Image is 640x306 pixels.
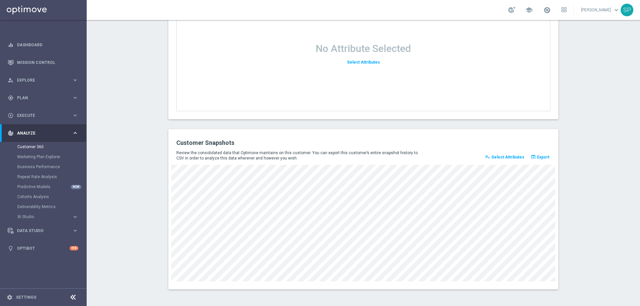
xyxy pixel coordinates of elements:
[8,77,72,83] div: Explore
[72,95,78,101] i: keyboard_arrow_right
[8,36,78,54] div: Dashboard
[17,184,69,189] a: Predictive Models
[17,154,69,159] a: Marketing Plan Explorer
[71,185,81,189] div: NEW
[17,229,72,233] span: Data Studio
[176,139,358,147] h2: Customer Snapshots
[525,6,533,14] span: school
[531,154,536,159] i: open_in_browser
[72,77,78,83] i: keyboard_arrow_right
[7,42,79,48] button: equalizer Dashboard
[17,36,78,54] a: Dashboard
[17,172,86,182] div: Repeat Rate Analysis
[17,142,86,152] div: Customer 360
[17,152,86,162] div: Marketing Plan Explorer
[491,155,524,159] span: Select Attributes
[17,131,72,135] span: Analyze
[8,95,14,101] i: gps_fixed
[7,113,79,118] button: play_circle_outline Execute keyboard_arrow_right
[17,192,86,202] div: Cohorts Analysis
[613,6,620,14] span: keyboard_arrow_down
[17,174,69,179] a: Repeat Rate Analysis
[17,54,78,71] a: Mission Control
[17,164,69,169] a: Business Performance
[17,204,69,209] a: Deliverability Metrics
[8,54,78,71] div: Mission Control
[484,153,525,162] button: playlist_add_check Select Attributes
[16,295,36,299] a: Settings
[18,215,65,219] span: BI Studio
[72,227,78,234] i: keyboard_arrow_right
[7,246,79,251] button: lightbulb Optibot +10
[7,60,79,65] button: Mission Control
[70,246,78,250] div: +10
[7,294,13,300] i: settings
[72,214,78,220] i: keyboard_arrow_right
[8,42,14,48] i: equalizer
[7,131,79,136] button: track_changes Analyze keyboard_arrow_right
[347,60,380,65] span: Select Attributes
[7,78,79,83] button: person_search Explore keyboard_arrow_right
[8,77,14,83] i: person_search
[17,96,72,100] span: Plan
[346,58,381,67] button: Select Attributes
[176,150,422,161] p: Review the consolidated data that Optimove maintains on this customer. You can export this custom...
[17,239,70,257] a: Optibot
[17,194,69,199] a: Cohorts Analysis
[530,153,550,162] button: open_in_browser Export
[17,78,72,82] span: Explore
[17,114,72,118] span: Execute
[72,112,78,119] i: keyboard_arrow_right
[17,212,86,222] div: BI Studio
[621,4,633,16] div: SP
[17,182,86,192] div: Predictive Models
[8,130,72,136] div: Analyze
[7,228,79,233] button: Data Studio keyboard_arrow_right
[8,113,72,119] div: Execute
[8,228,72,234] div: Data Studio
[17,144,69,150] a: Customer 360
[537,155,549,159] span: Export
[316,43,411,55] h1: No Attribute Selected
[8,245,14,251] i: lightbulb
[17,202,86,212] div: Deliverability Metrics
[18,215,72,219] div: BI Studio
[72,130,78,136] i: keyboard_arrow_right
[8,113,14,119] i: play_circle_outline
[8,130,14,136] i: track_changes
[17,214,79,219] button: BI Studio keyboard_arrow_right
[485,154,490,159] i: playlist_add_check
[8,239,78,257] div: Optibot
[8,95,72,101] div: Plan
[17,162,86,172] div: Business Performance
[7,95,79,101] button: gps_fixed Plan keyboard_arrow_right
[580,5,621,15] a: [PERSON_NAME]keyboard_arrow_down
